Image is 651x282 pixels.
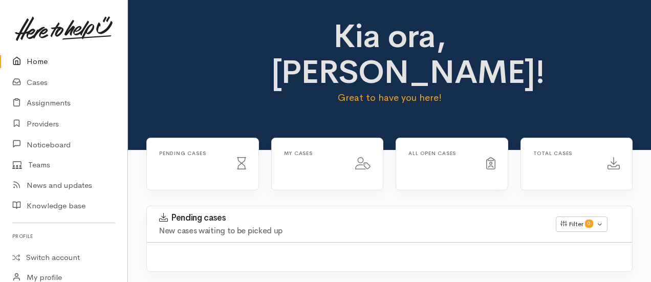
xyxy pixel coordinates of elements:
h6: All Open cases [408,150,474,156]
h1: Kia ora, [PERSON_NAME]! [271,18,508,91]
h4: New cases waiting to be picked up [159,227,544,235]
h6: Pending cases [159,150,225,156]
h3: Pending cases [159,213,544,223]
h6: Profile [12,229,115,243]
span: 0 [585,220,593,228]
h6: Total cases [533,150,596,156]
h6: My cases [284,150,343,156]
p: Great to have you here! [271,91,508,105]
button: Filter0 [556,216,607,232]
